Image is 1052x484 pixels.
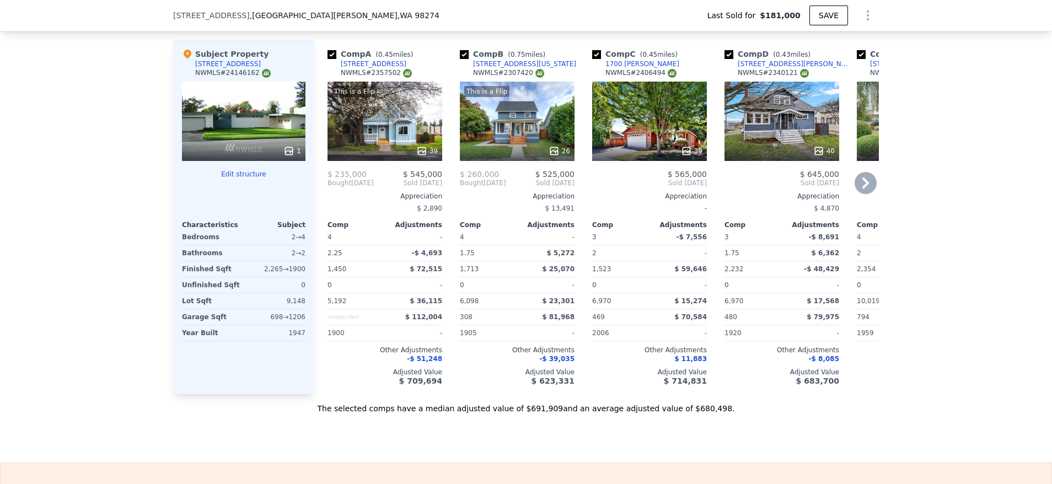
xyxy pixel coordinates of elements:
[668,170,707,179] span: $ 565,000
[652,277,707,293] div: -
[328,309,383,325] div: Unspecified
[592,265,611,273] span: 1,523
[724,245,780,261] div: 1.75
[283,146,301,157] div: 1
[328,221,385,229] div: Comp
[519,325,575,341] div: -
[378,51,393,58] span: 0.45
[460,265,479,273] span: 1,713
[814,205,839,212] span: $ 4,870
[724,60,852,68] a: [STREET_ADDRESS][PERSON_NAME]
[857,60,936,68] a: [STREET_ADDRESS]
[460,49,550,60] div: Comp B
[246,277,305,293] div: 0
[182,49,269,60] div: Subject Property
[460,281,464,289] span: 0
[652,245,707,261] div: -
[535,170,575,179] span: $ 525,000
[387,229,442,245] div: -
[511,51,525,58] span: 0.75
[328,297,346,305] span: 5,192
[592,49,682,60] div: Comp C
[642,51,657,58] span: 0.45
[473,68,544,78] div: NWMLS # 2307420
[182,325,241,341] div: Year Built
[341,60,406,68] div: [STREET_ADDRESS]
[857,346,972,354] div: Other Adjustments
[724,297,743,305] span: 6,970
[724,233,729,241] span: 3
[195,60,261,68] div: [STREET_ADDRESS]
[387,277,442,293] div: -
[460,368,575,377] div: Adjusted Value
[473,60,576,68] div: [STREET_ADDRESS][US_STATE]
[592,297,611,305] span: 6,970
[460,221,517,229] div: Comp
[857,221,914,229] div: Comp
[782,221,839,229] div: Adjustments
[246,261,305,277] div: 2,265 → 1900
[592,346,707,354] div: Other Adjustments
[738,60,852,68] div: [STREET_ADDRESS][PERSON_NAME]
[460,170,499,179] span: $ 260,000
[857,325,912,341] div: 1959
[341,68,412,78] div: NWMLS # 2357502
[246,293,305,309] div: 9,148
[674,313,707,321] span: $ 70,584
[812,249,839,257] span: $ 6,362
[724,281,729,289] span: 0
[403,69,412,78] img: NWMLS Logo
[328,265,346,273] span: 1,450
[460,346,575,354] div: Other Adjustments
[784,277,839,293] div: -
[506,179,575,187] span: Sold [DATE]
[592,60,679,68] a: 1700 [PERSON_NAME]
[592,192,707,201] div: Appreciation
[857,245,912,261] div: 2
[460,179,484,187] span: Bought
[182,229,241,245] div: Bedrooms
[724,221,782,229] div: Comp
[532,377,575,385] span: $ 623,331
[328,60,406,68] a: [STREET_ADDRESS]
[173,394,879,414] div: The selected comps have a median adjusted value of $691,909 and an average adjusted value of $680...
[182,309,241,325] div: Garage Sqft
[244,221,305,229] div: Subject
[182,170,305,179] button: Edit structure
[652,325,707,341] div: -
[807,297,839,305] span: $ 17,568
[403,170,442,179] span: $ 545,000
[547,249,575,257] span: $ 5,272
[857,192,972,201] div: Appreciation
[328,281,332,289] span: 0
[724,265,743,273] span: 2,232
[636,51,682,58] span: ( miles)
[542,313,575,321] span: $ 81,968
[417,205,442,212] span: $ 2,890
[776,51,791,58] span: 0.43
[668,69,677,78] img: NWMLS Logo
[800,69,809,78] img: NWMLS Logo
[195,68,271,78] div: NWMLS # 24146162
[519,229,575,245] div: -
[407,355,442,363] span: -$ 51,248
[246,309,305,325] div: 698 → 1206
[592,325,647,341] div: 2006
[796,377,839,385] span: $ 683,700
[724,313,737,321] span: 480
[674,297,707,305] span: $ 15,274
[592,313,605,321] span: 469
[724,368,839,377] div: Adjusted Value
[460,179,506,187] div: [DATE]
[517,221,575,229] div: Adjustments
[674,355,707,363] span: $ 11,883
[328,245,383,261] div: 2.25
[650,221,707,229] div: Adjustments
[416,146,438,157] div: 39
[857,368,972,377] div: Adjusted Value
[724,179,839,187] span: Sold [DATE]
[182,277,241,293] div: Unfinished Sqft
[677,233,707,241] span: -$ 7,556
[809,233,839,241] span: -$ 8,691
[809,6,848,25] button: SAVE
